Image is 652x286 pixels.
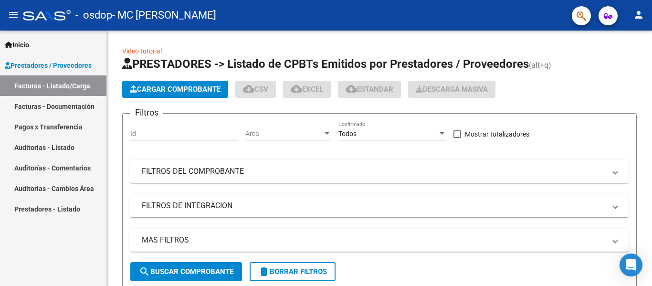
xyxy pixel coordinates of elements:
span: Borrar Filtros [258,267,327,276]
span: Descarga Masiva [416,85,488,94]
mat-panel-title: FILTROS DE INTEGRACION [142,201,606,211]
mat-icon: cloud_download [346,83,357,95]
span: Todos [338,130,357,138]
span: Estandar [346,85,393,94]
span: CSV [243,85,268,94]
mat-icon: delete [258,266,270,277]
span: EXCEL [291,85,323,94]
mat-expansion-panel-header: FILTROS DE INTEGRACION [130,194,629,217]
mat-panel-title: MAS FILTROS [142,235,606,245]
a: Video tutorial [122,47,162,55]
mat-icon: cloud_download [291,83,302,95]
span: - osdop [75,5,112,26]
mat-panel-title: FILTROS DEL COMPROBANTE [142,166,606,177]
span: Mostrar totalizadores [465,128,529,140]
span: Cargar Comprobante [130,85,221,94]
mat-icon: cloud_download [243,83,254,95]
span: PRESTADORES -> Listado de CPBTs Emitidos por Prestadores / Proveedores [122,57,529,71]
span: Area [245,130,323,138]
h3: Filtros [130,106,163,119]
mat-icon: search [139,266,150,277]
button: Estandar [338,81,401,98]
div: Open Intercom Messenger [620,254,642,276]
span: (alt+q) [529,61,551,70]
mat-icon: person [633,9,644,21]
button: Cargar Comprobante [122,81,228,98]
app-download-masive: Descarga masiva de comprobantes (adjuntos) [408,81,495,98]
mat-expansion-panel-header: FILTROS DEL COMPROBANTE [130,160,629,183]
span: Inicio [5,40,29,50]
button: Descarga Masiva [408,81,495,98]
button: Buscar Comprobante [130,262,242,281]
button: CSV [235,81,276,98]
span: - MC [PERSON_NAME] [112,5,216,26]
span: Prestadores / Proveedores [5,60,92,71]
mat-expansion-panel-header: MAS FILTROS [130,229,629,252]
span: Buscar Comprobante [139,267,233,276]
mat-icon: menu [8,9,19,21]
button: Borrar Filtros [250,262,336,281]
button: EXCEL [283,81,331,98]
